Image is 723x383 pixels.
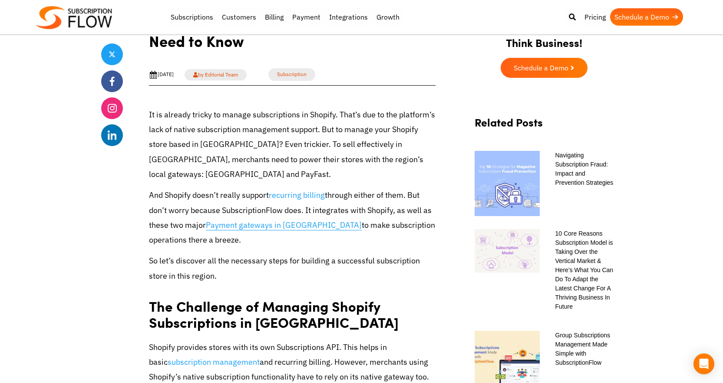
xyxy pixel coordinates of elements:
a: by Editorial Team [185,69,247,80]
img: Subscriptionflow [36,6,112,29]
a: Pricing [580,8,610,26]
div: Open Intercom Messenger [693,353,714,374]
a: subscription management [168,357,260,367]
a: Subscriptions [166,8,218,26]
a: 10 Core Reasons Subscription Model is Taking Over the Vertical Market & Here’s What You Can Do To... [547,229,614,311]
a: Integrations [325,8,372,26]
a: Payment gateways in [GEOGRAPHIC_DATA] [206,220,362,230]
div: [DATE] [149,70,174,79]
strong: The Challenge of Managing Shopify Subscriptions in [GEOGRAPHIC_DATA] [149,296,399,332]
a: Growth [372,8,404,26]
h2: Related Posts [475,116,614,137]
p: So let’s discover all the necessary steps for building a successful subscription store in this re... [149,253,436,283]
a: Navigating Subscription Fraud: Impact and Prevention Strategies [547,151,614,187]
h2: Think Business! [466,26,622,53]
img: Switch To Subscription Model & Secure Business & Revenue [475,229,540,273]
a: Schedule a Demo [501,58,588,78]
a: Customers [218,8,261,26]
a: Subscription [268,68,315,81]
a: Payment [288,8,325,26]
a: Billing [261,8,288,26]
img: Top 10 Strategies for Magazine Subscription Fraud Prevention [475,151,540,216]
span: Schedule a Demo [514,64,568,71]
p: It is already tricky to manage subscriptions in Shopify. That’s due to the platform’s lack of nat... [149,107,436,182]
p: And Shopify doesn’t really support through either of them. But don’t worry because SubscriptionFl... [149,188,436,247]
a: recurring billing [269,190,325,200]
a: Schedule a Demo [610,8,683,26]
a: Group Subscriptions Management Made Simple with SubscriptionFlow [547,331,614,367]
